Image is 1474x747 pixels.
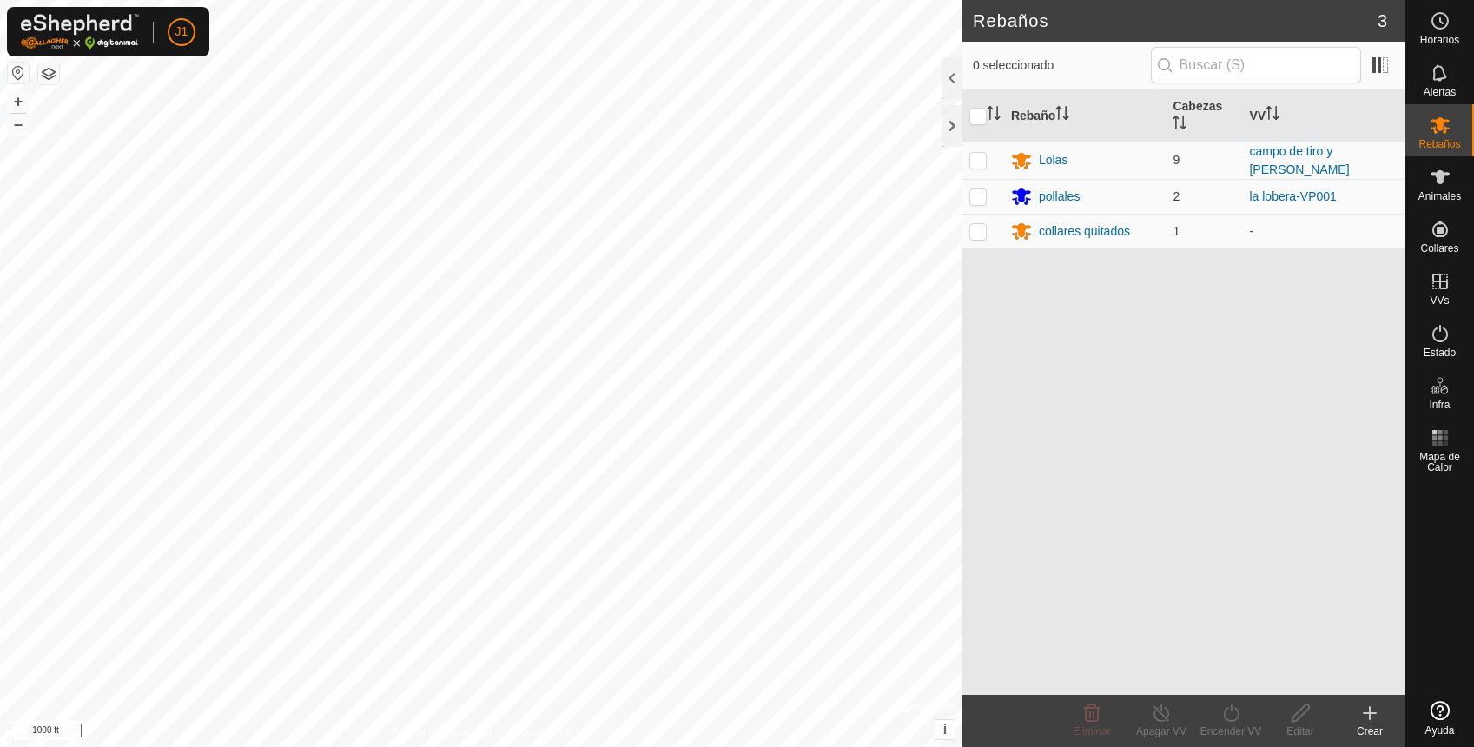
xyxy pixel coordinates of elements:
span: Ayuda [1425,725,1455,736]
span: 0 seleccionado [973,56,1151,75]
span: J1 [175,23,188,41]
span: 1 [1173,224,1180,238]
div: pollales [1039,188,1080,206]
td: - [1242,214,1405,248]
input: Buscar (S) [1151,47,1361,83]
button: + [8,91,29,112]
span: Animales [1418,191,1461,202]
p-sorticon: Activar para ordenar [1173,118,1186,132]
button: – [8,114,29,135]
p-sorticon: Activar para ordenar [1266,109,1279,122]
div: Editar [1266,724,1335,739]
span: 3 [1378,8,1387,34]
span: 2 [1173,189,1180,203]
th: Cabezas [1166,90,1242,142]
p-sorticon: Activar para ordenar [1055,109,1069,122]
th: Rebaño [1004,90,1167,142]
button: Capas del Mapa [38,63,59,84]
span: Rebaños [1418,139,1460,149]
a: Política de Privacidad [392,724,492,740]
span: Mapa de Calor [1410,452,1470,473]
button: i [935,720,955,739]
div: Encender VV [1196,724,1266,739]
div: Crear [1335,724,1405,739]
span: VVs [1430,295,1449,306]
span: Alertas [1424,87,1456,97]
span: Horarios [1420,35,1459,45]
div: collares quitados [1039,222,1130,241]
a: campo de tiro y [PERSON_NAME] [1249,144,1349,176]
span: i [943,722,947,737]
a: Contáctenos [512,724,571,740]
h2: Rebaños [973,10,1378,31]
p-sorticon: Activar para ordenar [987,109,1001,122]
a: Ayuda [1405,694,1474,743]
span: 9 [1173,153,1180,167]
div: Apagar VV [1127,724,1196,739]
a: la lobera-VP001 [1249,189,1336,203]
span: Infra [1429,400,1450,410]
div: Lolas [1039,151,1067,169]
button: Restablecer Mapa [8,63,29,83]
span: Collares [1420,243,1458,254]
img: Logo Gallagher [21,14,139,50]
span: Estado [1424,347,1456,358]
th: VV [1242,90,1405,142]
span: Eliminar [1073,725,1110,737]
